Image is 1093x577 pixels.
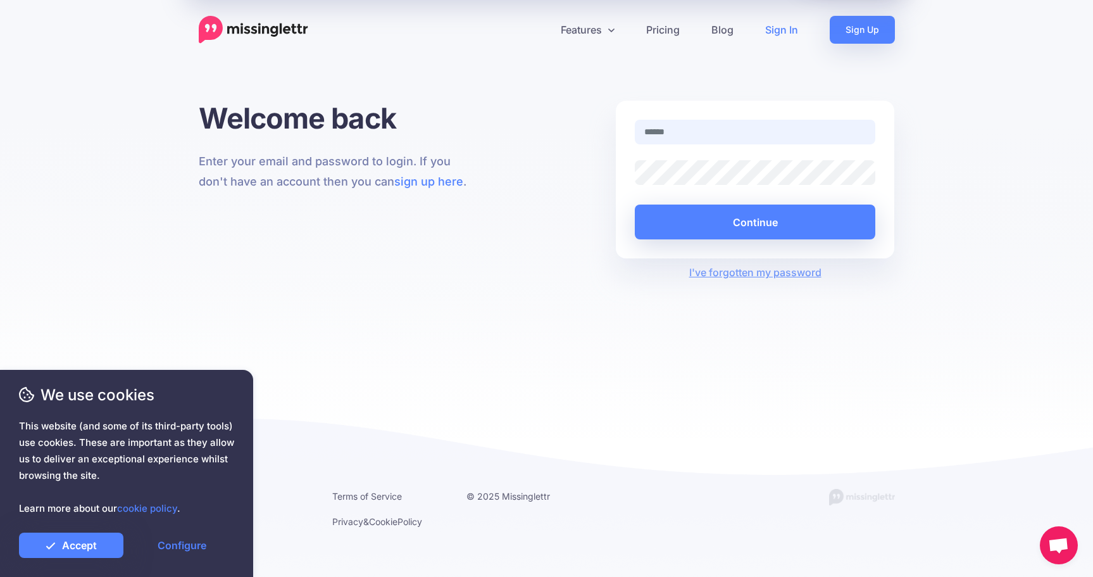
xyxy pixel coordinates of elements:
[199,101,478,136] h1: Welcome back
[332,514,447,529] li: & Policy
[117,502,177,514] a: cookie policy
[696,16,749,44] a: Blog
[635,205,876,239] button: Continue
[332,516,363,527] a: Privacy
[830,16,895,44] a: Sign Up
[19,533,123,558] a: Accept
[749,16,814,44] a: Sign In
[630,16,696,44] a: Pricing
[394,175,463,188] a: sign up here
[199,151,478,192] p: Enter your email and password to login. If you don't have an account then you can .
[1040,526,1078,564] a: Open chat
[466,488,582,504] li: © 2025 Missinglettr
[689,266,821,279] a: I've forgotten my password
[332,491,402,502] a: Terms of Service
[19,384,234,406] span: We use cookies
[545,16,630,44] a: Features
[369,516,397,527] a: Cookie
[130,533,234,558] a: Configure
[19,418,234,517] span: This website (and some of its third-party tools) use cookies. These are important as they allow u...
